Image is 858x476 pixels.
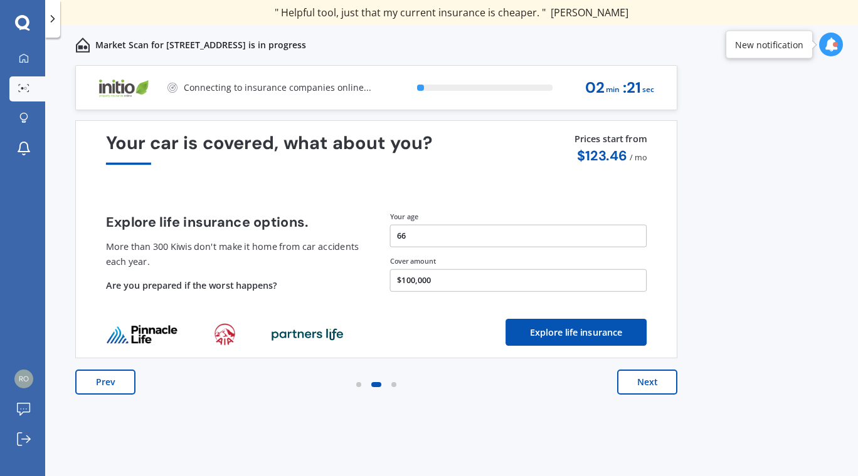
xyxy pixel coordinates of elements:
[106,239,363,269] p: More than 300 Kiwis don't make it home from car accidents each year.
[184,81,371,94] p: Connecting to insurance companies online...
[95,39,306,51] p: Market Scan for [STREET_ADDRESS] is in progress
[390,224,647,247] button: 66
[575,133,647,148] p: Prices start from
[630,152,647,163] span: / mo
[390,212,647,222] div: Your age
[577,147,627,164] span: $ 123.46
[642,81,654,98] span: sec
[617,370,677,395] button: Next
[606,81,620,98] span: min
[585,80,605,96] span: 02
[214,323,235,346] img: life_provider_logo_1
[75,38,90,53] img: home-and-contents.b802091223b8502ef2dd.svg
[506,319,647,346] button: Explore life insurance
[106,324,178,345] img: life_provider_logo_0
[75,370,135,395] button: Prev
[106,215,363,230] h4: Explore life insurance options.
[390,256,647,266] div: Cover amount
[735,38,803,51] div: New notification
[106,133,647,165] div: Your car is covered, what about you?
[623,80,641,96] span: : 21
[14,370,33,388] img: d2fbd577bc1ca55676a39ed918ae565a
[106,279,277,292] span: Are you prepared if the worst happens?
[271,328,343,341] img: life_provider_logo_2
[390,269,647,292] button: $100,000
